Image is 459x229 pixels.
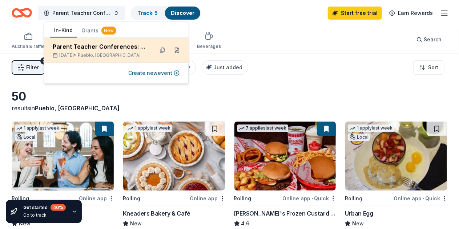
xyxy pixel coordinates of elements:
div: Kneaders Bakery & Café [123,209,190,218]
div: Get started [23,204,66,211]
div: Online app [190,194,225,203]
div: Rolling [234,194,251,203]
button: Sort [413,60,444,75]
span: Just added [213,64,242,70]
a: Start free trial [328,7,382,20]
span: Search [424,35,442,44]
div: 1 apply last week [348,124,394,132]
img: Image for Kneaders Bakery & Café [123,122,225,191]
span: Parent Teacher Conferences: Feed our Teachers! [52,9,110,17]
span: Pueblo, [GEOGRAPHIC_DATA] [35,105,120,112]
button: Filter2 [12,60,45,75]
div: 1 apply last week [126,124,172,132]
div: Urban Egg [345,209,373,218]
span: • [423,196,424,201]
div: Local [348,134,370,141]
div: Rolling [123,194,140,203]
span: New [352,219,364,228]
span: Pueblo, [GEOGRAPHIC_DATA] [78,52,141,58]
div: 1 apply last week [15,124,61,132]
span: in [30,105,120,112]
button: Track· 5Discover [131,6,201,20]
span: New [130,219,142,228]
button: Search [411,32,447,47]
button: Beverages [197,29,221,53]
div: 40 % [51,204,66,211]
div: Parent Teacher Conferences: Feed our Teachers! [53,42,148,51]
div: Auction & raffle [12,44,45,49]
div: New [101,26,116,34]
div: results [12,104,225,113]
button: Grants [77,24,121,37]
span: Filter [26,63,39,72]
div: Beverages [197,44,221,49]
div: Rolling [345,194,362,203]
div: Local [15,134,37,141]
a: Earn Rewards [385,7,437,20]
span: 4.6 [241,219,250,228]
div: Go to track [23,212,66,218]
div: 50 [12,89,225,104]
div: Online app Quick [282,194,336,203]
button: Create newevent [128,69,180,77]
a: Home [12,4,32,21]
div: 2 [40,57,48,65]
div: Online app [79,194,114,203]
img: Image for Urban Egg [345,122,447,191]
div: [PERSON_NAME]'s Frozen Custard & Steakburgers [234,209,337,218]
a: Track· 5 [137,10,158,16]
div: 7 applies last week [237,124,288,132]
div: Online app Quick [394,194,447,203]
div: [DATE] • [53,52,148,58]
button: Auction & raffle [12,29,45,53]
button: Parent Teacher Conferences: Feed our Teachers! [38,6,125,20]
a: Discover [171,10,194,16]
img: Image for Denver Union Station [12,122,114,191]
img: Image for Freddy's Frozen Custard & Steakburgers [234,122,336,191]
button: Just added [202,60,248,75]
span: • [311,196,313,201]
button: In-Kind [50,24,77,37]
span: Sort [428,63,438,72]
